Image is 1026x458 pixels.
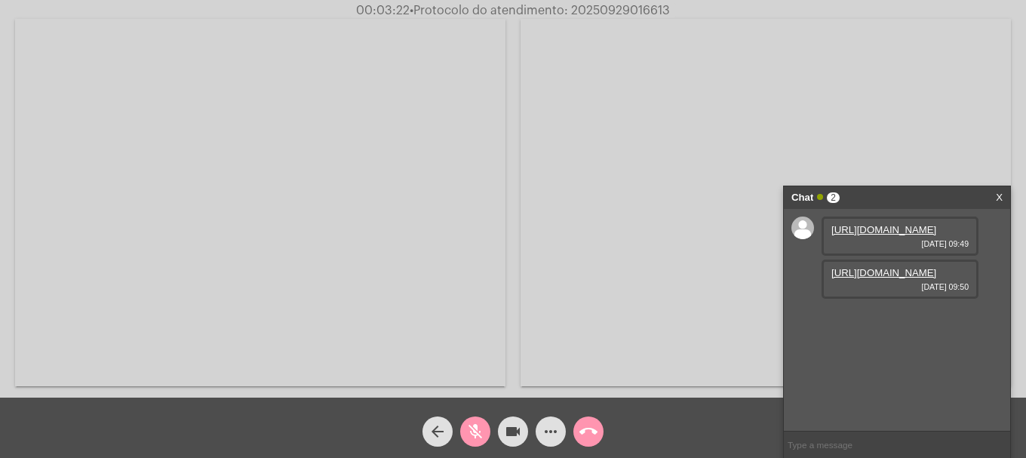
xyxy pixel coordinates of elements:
[410,5,670,17] span: Protocolo do atendimento: 20250929016613
[996,186,1003,209] a: X
[542,423,560,441] mat-icon: more_horiz
[356,5,410,17] span: 00:03:22
[817,194,823,200] span: Online
[784,432,1010,458] input: Type a message
[831,239,969,248] span: [DATE] 09:49
[831,224,936,235] a: [URL][DOMAIN_NAME]
[791,186,813,209] strong: Chat
[466,423,484,441] mat-icon: mic_off
[831,267,936,278] a: [URL][DOMAIN_NAME]
[410,5,413,17] span: •
[504,423,522,441] mat-icon: videocam
[429,423,447,441] mat-icon: arrow_back
[831,282,969,291] span: [DATE] 09:50
[579,423,597,441] mat-icon: call_end
[827,192,840,203] span: 2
